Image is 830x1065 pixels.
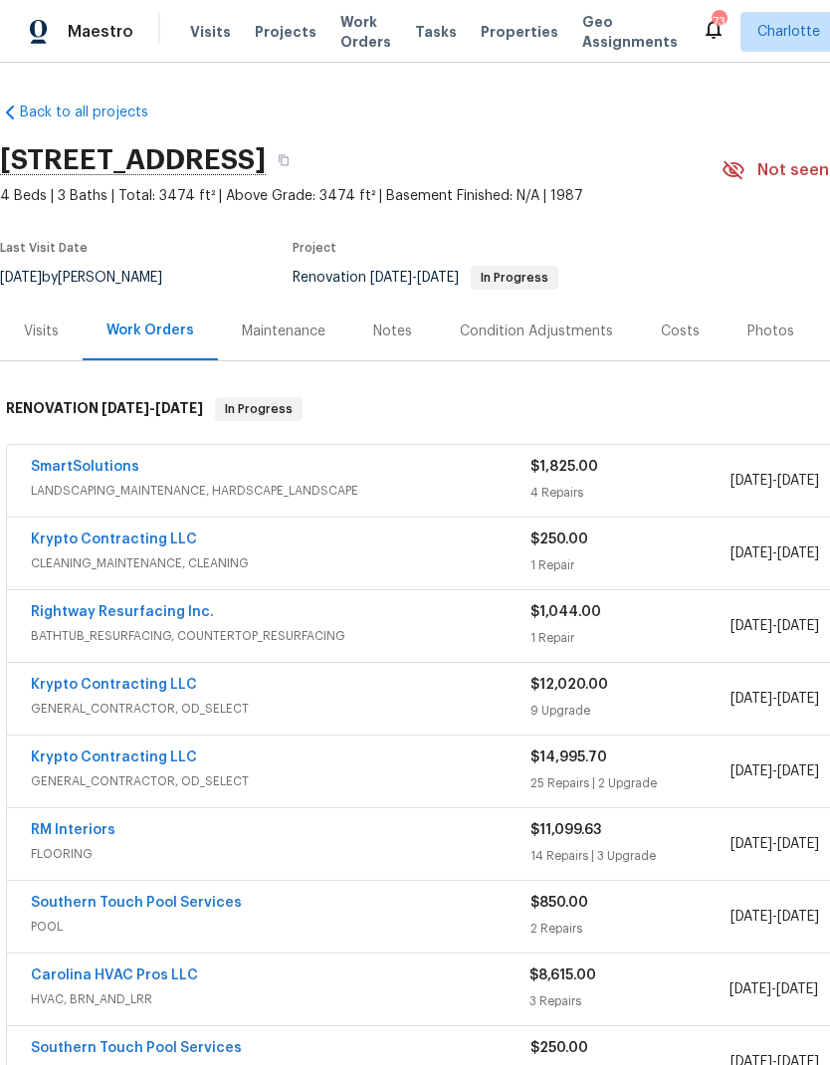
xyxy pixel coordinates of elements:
[31,844,530,864] span: FLOORING
[730,764,772,778] span: [DATE]
[777,619,819,633] span: [DATE]
[757,22,820,42] span: Charlotte
[415,25,457,39] span: Tasks
[31,699,530,719] span: GENERAL_CONTRACTOR, OD_SELECT
[730,471,819,491] span: -
[529,968,596,982] span: $8,615.00
[730,837,772,851] span: [DATE]
[530,483,730,503] div: 4 Repairs
[293,271,558,285] span: Renovation
[777,546,819,560] span: [DATE]
[31,678,197,692] a: Krypto Contracting LLC
[31,481,530,501] span: LANDSCAPING_MAINTENANCE, HARDSCAPE_LANDSCAPE
[529,991,728,1011] div: 3 Repairs
[31,823,115,837] a: RM Interiors
[460,321,613,341] div: Condition Adjustments
[777,692,819,706] span: [DATE]
[661,321,700,341] div: Costs
[106,320,194,340] div: Work Orders
[340,12,391,52] span: Work Orders
[530,919,730,939] div: 2 Repairs
[266,142,302,178] button: Copy Address
[730,616,819,636] span: -
[31,771,530,791] span: GENERAL_CONTRACTOR, OD_SELECT
[530,1041,588,1055] span: $250.00
[730,761,819,781] span: -
[31,1041,242,1055] a: Southern Touch Pool Services
[31,989,529,1009] span: HVAC, BRN_AND_LRR
[68,22,133,42] span: Maestro
[530,532,588,546] span: $250.00
[255,22,316,42] span: Projects
[712,12,726,32] div: 73
[530,701,730,721] div: 9 Upgrade
[730,619,772,633] span: [DATE]
[293,242,336,254] span: Project
[730,474,772,488] span: [DATE]
[530,846,730,866] div: 14 Repairs | 3 Upgrade
[481,22,558,42] span: Properties
[730,692,772,706] span: [DATE]
[31,917,530,937] span: POOL
[777,910,819,924] span: [DATE]
[729,979,818,999] span: -
[730,689,819,709] span: -
[729,982,771,996] span: [DATE]
[530,605,601,619] span: $1,044.00
[370,271,412,285] span: [DATE]
[373,321,412,341] div: Notes
[31,896,242,910] a: Southern Touch Pool Services
[530,896,588,910] span: $850.00
[31,968,198,982] a: Carolina HVAC Pros LLC
[190,22,231,42] span: Visits
[31,553,530,573] span: CLEANING_MAINTENANCE, CLEANING
[530,628,730,648] div: 1 Repair
[582,12,678,52] span: Geo Assignments
[530,823,601,837] span: $11,099.63
[777,764,819,778] span: [DATE]
[217,399,301,419] span: In Progress
[31,460,139,474] a: SmartSolutions
[530,750,607,764] span: $14,995.70
[530,773,730,793] div: 25 Repairs | 2 Upgrade
[473,272,556,284] span: In Progress
[530,460,598,474] span: $1,825.00
[155,401,203,415] span: [DATE]
[747,321,794,341] div: Photos
[242,321,325,341] div: Maintenance
[6,397,203,421] h6: RENOVATION
[730,834,819,854] span: -
[102,401,149,415] span: [DATE]
[730,907,819,927] span: -
[370,271,459,285] span: -
[31,750,197,764] a: Krypto Contracting LLC
[417,271,459,285] span: [DATE]
[31,626,530,646] span: BATHTUB_RESURFACING, COUNTERTOP_RESURFACING
[31,605,214,619] a: Rightway Resurfacing Inc.
[730,546,772,560] span: [DATE]
[102,401,203,415] span: -
[776,982,818,996] span: [DATE]
[777,474,819,488] span: [DATE]
[730,543,819,563] span: -
[530,678,608,692] span: $12,020.00
[24,321,59,341] div: Visits
[777,837,819,851] span: [DATE]
[530,555,730,575] div: 1 Repair
[730,910,772,924] span: [DATE]
[31,532,197,546] a: Krypto Contracting LLC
